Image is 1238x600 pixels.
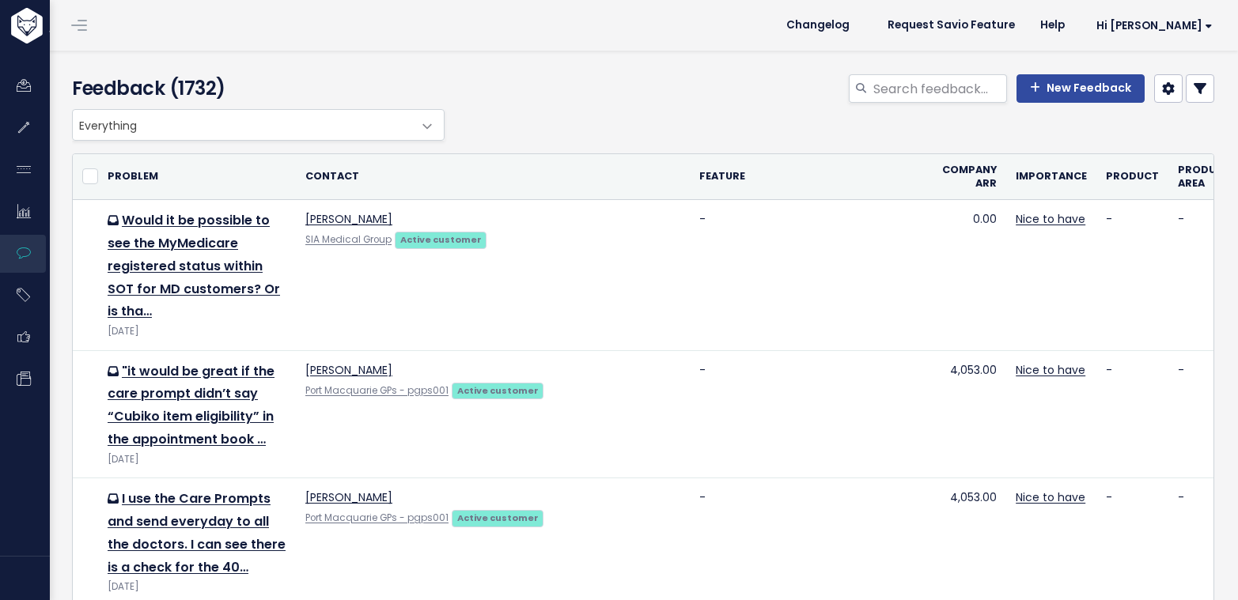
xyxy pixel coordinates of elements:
[1028,13,1077,37] a: Help
[1096,350,1168,478] td: -
[1096,20,1213,32] span: Hi [PERSON_NAME]
[933,350,1006,478] td: 4,053.00
[457,511,539,524] strong: Active customer
[305,211,392,227] a: [PERSON_NAME]
[690,350,933,478] td: -
[108,489,286,575] a: I use the Care Prompts and send everyday to all the doctors. I can see there is a check for the 40…
[98,154,296,200] th: Problem
[305,233,392,246] a: SIA Medical Group
[108,362,274,448] a: "it would be great if the care prompt didn’t say “Cubiko item eligibility” in the appointment book …
[7,8,130,43] img: logo-white.9d6f32f41409.svg
[1017,74,1145,103] a: New Feedback
[452,509,543,525] a: Active customer
[108,323,286,340] div: [DATE]
[305,489,392,505] a: [PERSON_NAME]
[933,200,1006,350] td: 0.00
[108,451,286,468] div: [DATE]
[72,109,445,141] span: Everything
[400,233,482,246] strong: Active customer
[933,154,1006,200] th: Company ARR
[296,154,690,200] th: Contact
[305,384,449,397] a: Port Macquarie GPs - pgps001
[786,20,850,31] span: Changelog
[73,110,412,140] span: Everything
[72,74,437,103] h4: Feedback (1732)
[1096,200,1168,350] td: -
[1016,211,1085,227] a: Nice to have
[395,231,486,247] a: Active customer
[690,200,933,350] td: -
[108,211,280,320] a: Would it be possible to see the MyMedicare registered status within SOT for MD customers? Or is tha…
[872,74,1007,103] input: Search feedback...
[1096,154,1168,200] th: Product
[305,511,449,524] a: Port Macquarie GPs - pgps001
[1016,362,1085,378] a: Nice to have
[457,384,539,397] strong: Active customer
[108,579,286,595] div: [DATE]
[452,382,543,398] a: Active customer
[305,362,392,378] a: [PERSON_NAME]
[690,154,933,200] th: Feature
[1006,154,1096,200] th: Importance
[1016,489,1085,505] a: Nice to have
[875,13,1028,37] a: Request Savio Feature
[1077,13,1225,38] a: Hi [PERSON_NAME]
